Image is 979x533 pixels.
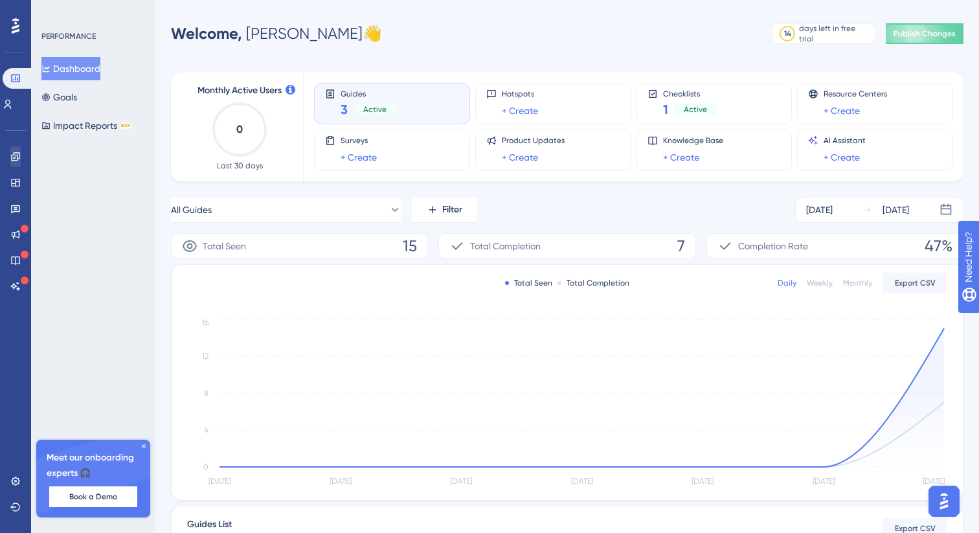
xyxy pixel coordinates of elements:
[807,278,833,288] div: Weekly
[923,477,945,486] tspan: [DATE]
[843,278,872,288] div: Monthly
[824,89,887,99] span: Resource Centers
[663,100,668,119] span: 1
[330,477,352,486] tspan: [DATE]
[171,24,242,43] span: Welcome,
[738,238,808,254] span: Completion Rate
[341,135,377,146] span: Surveys
[894,28,956,39] span: Publish Changes
[341,89,397,98] span: Guides
[217,161,263,171] span: Last 30 days
[403,236,417,256] span: 15
[120,122,131,129] div: BETA
[895,278,936,288] span: Export CSV
[203,238,246,254] span: Total Seen
[677,236,685,256] span: 7
[202,352,208,361] tspan: 12
[925,482,963,521] iframe: UserGuiding AI Assistant Launcher
[806,202,833,218] div: [DATE]
[41,57,100,80] button: Dashboard
[204,389,208,398] tspan: 8
[203,462,208,471] tspan: 0
[663,89,717,98] span: Checklists
[692,477,714,486] tspan: [DATE]
[69,492,117,502] span: Book a Demo
[502,135,565,146] span: Product Updates
[41,114,131,137] button: Impact ReportsBETA
[557,278,629,288] div: Total Completion
[197,83,282,98] span: Monthly Active Users
[204,425,208,435] tspan: 4
[171,202,212,218] span: All Guides
[883,202,909,218] div: [DATE]
[824,103,860,119] a: + Create
[236,123,243,135] text: 0
[341,150,377,165] a: + Create
[502,150,538,165] a: + Create
[505,278,552,288] div: Total Seen
[341,100,348,119] span: 3
[171,23,382,44] div: [PERSON_NAME] 👋
[824,150,860,165] a: + Create
[571,477,593,486] tspan: [DATE]
[450,477,472,486] tspan: [DATE]
[925,236,952,256] span: 47%
[663,135,723,146] span: Knowledge Base
[442,202,462,218] span: Filter
[684,104,707,115] span: Active
[208,477,231,486] tspan: [DATE]
[47,450,140,481] span: Meet our onboarding experts 🎧
[49,486,137,507] button: Book a Demo
[663,150,699,165] a: + Create
[883,273,947,293] button: Export CSV
[41,31,96,41] div: PERFORMANCE
[799,23,871,44] div: days left in free trial
[363,104,387,115] span: Active
[202,318,208,327] tspan: 16
[412,197,477,223] button: Filter
[778,278,796,288] div: Daily
[41,85,77,109] button: Goals
[470,238,541,254] span: Total Completion
[886,23,963,44] button: Publish Changes
[502,103,538,119] a: + Create
[30,3,81,19] span: Need Help?
[502,89,538,99] span: Hotspots
[813,477,835,486] tspan: [DATE]
[171,197,401,223] button: All Guides
[824,135,866,146] span: AI Assistant
[784,28,791,39] div: 14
